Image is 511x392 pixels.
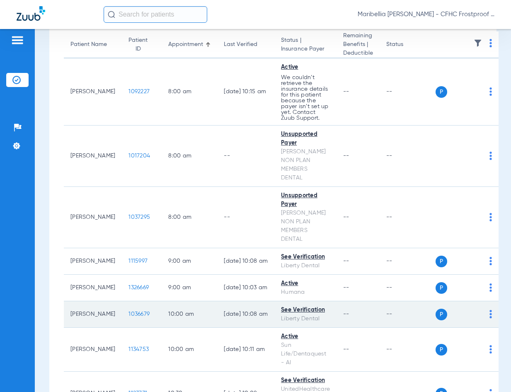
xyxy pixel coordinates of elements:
img: Zuub Logo [17,6,45,21]
span: -- [343,258,349,264]
span: -- [343,346,349,352]
span: -- [343,311,349,317]
span: -- [343,285,349,290]
td: 10:00 AM [162,328,217,372]
td: [DATE] 10:15 AM [217,58,274,126]
span: P [436,309,447,320]
div: [PERSON_NAME] NON PLAN MEMBERS DENTAL [281,209,330,244]
td: [PERSON_NAME] [64,248,122,275]
th: Status [380,31,436,58]
td: [DATE] 10:08 AM [217,301,274,328]
img: filter.svg [474,39,482,47]
span: Deductible [343,49,373,58]
img: group-dot-blue.svg [489,213,492,221]
td: [PERSON_NAME] [64,187,122,248]
img: group-dot-blue.svg [489,310,492,318]
img: group-dot-blue.svg [489,39,492,47]
span: 1134753 [128,346,149,352]
td: [PERSON_NAME] [64,328,122,372]
div: See Verification [281,376,330,385]
div: Appointment [168,40,211,49]
span: 1092227 [128,89,150,94]
div: See Verification [281,253,330,261]
div: Sun Life/Dentaquest - AI [281,341,330,367]
span: 1115997 [128,258,148,264]
iframe: Chat Widget [470,352,511,392]
td: -- [380,301,436,328]
td: 10:00 AM [162,301,217,328]
td: [DATE] 10:08 AM [217,248,274,275]
div: Appointment [168,40,203,49]
div: Unsupported Payer [281,130,330,148]
span: P [436,256,447,267]
div: Active [281,63,330,72]
td: [PERSON_NAME] [64,58,122,126]
img: group-dot-blue.svg [489,283,492,292]
input: Search for patients [104,6,207,23]
td: 9:00 AM [162,275,217,301]
div: Active [281,279,330,288]
span: P [436,344,447,356]
span: 1037295 [128,214,150,220]
td: [DATE] 10:03 AM [217,275,274,301]
span: 1326669 [128,285,149,290]
span: P [436,282,447,294]
td: -- [380,248,436,275]
td: [PERSON_NAME] [64,301,122,328]
th: Status | [274,31,337,58]
td: -- [380,126,436,187]
div: Last Verified [224,40,268,49]
td: -- [217,126,274,187]
span: Insurance Payer [281,45,330,53]
div: Patient ID [128,36,155,53]
img: hamburger-icon [11,35,24,45]
div: Patient Name [70,40,115,49]
div: See Verification [281,306,330,315]
td: -- [380,58,436,126]
span: -- [343,153,349,159]
td: 8:00 AM [162,187,217,248]
div: Humana [281,288,330,297]
th: Remaining Benefits | [337,31,380,58]
img: group-dot-blue.svg [489,152,492,160]
td: [PERSON_NAME] [64,126,122,187]
div: Patient Name [70,40,107,49]
div: [PERSON_NAME] NON PLAN MEMBERS DENTAL [281,148,330,182]
td: 8:00 AM [162,58,217,126]
div: Last Verified [224,40,257,49]
div: Patient ID [128,36,148,53]
img: group-dot-blue.svg [489,345,492,353]
td: -- [217,187,274,248]
span: 1036679 [128,311,150,317]
td: [PERSON_NAME] [64,275,122,301]
img: group-dot-blue.svg [489,87,492,96]
div: Liberty Dental [281,315,330,323]
span: 1017204 [128,153,150,159]
td: [DATE] 10:11 AM [217,328,274,372]
span: P [436,86,447,98]
td: 9:00 AM [162,248,217,275]
span: -- [343,89,349,94]
td: -- [380,275,436,301]
img: Search Icon [108,11,115,18]
td: -- [380,187,436,248]
td: -- [380,328,436,372]
p: We couldn’t retrieve the insurance details for this patient because the payer isn’t set up yet. C... [281,75,330,121]
span: -- [343,214,349,220]
div: Unsupported Payer [281,191,330,209]
td: 8:00 AM [162,126,217,187]
div: Active [281,332,330,341]
div: Liberty Dental [281,261,330,270]
img: group-dot-blue.svg [489,257,492,265]
span: Maribellia [PERSON_NAME] - CFHC Frostproof Dental [358,10,494,19]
